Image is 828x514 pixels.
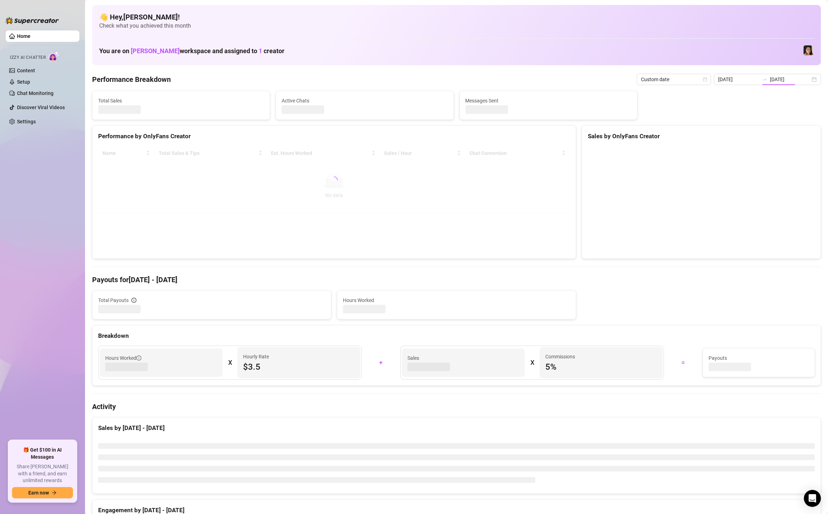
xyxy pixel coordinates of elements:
span: Messages Sent [466,97,631,105]
span: Izzy AI Chatter [10,54,46,61]
span: Hours Worked [105,354,141,362]
h1: You are on workspace and assigned to creator [99,47,285,55]
span: Hours Worked [343,296,570,304]
a: Home [17,33,30,39]
span: info-circle [136,356,141,361]
span: arrow-right [52,490,57,495]
a: Setup [17,79,30,85]
a: Discover Viral Videos [17,105,65,110]
div: Sales by [DATE] - [DATE] [98,423,815,433]
span: calendar [703,77,707,82]
span: loading [331,177,338,184]
h4: Payouts for [DATE] - [DATE] [92,275,821,285]
span: 5 % [545,361,657,373]
span: Check what you achieved this month [99,22,814,30]
span: to [761,77,767,82]
a: Content [17,68,35,73]
h4: Activity [92,402,821,412]
span: Payouts [709,354,809,362]
input: Start date [718,76,759,83]
span: info-circle [131,298,136,303]
div: = [668,357,698,368]
span: Active Chats [282,97,447,105]
a: Chat Monitoring [17,90,53,96]
span: Custom date [641,74,707,85]
button: Earn nowarrow-right [12,487,73,498]
div: Sales by OnlyFans Creator [588,132,815,141]
span: [PERSON_NAME] [131,47,180,55]
article: Hourly Rate [243,353,269,361]
img: logo-BBDzfeDw.svg [6,17,59,24]
article: Commissions [545,353,575,361]
div: + [366,357,396,368]
span: Sales [407,354,519,362]
span: $3.5 [243,361,355,373]
div: Performance by OnlyFans Creator [98,132,570,141]
img: Luna [804,45,813,55]
span: 1 [259,47,262,55]
div: Open Intercom Messenger [804,490,821,507]
span: Earn now [28,490,49,496]
h4: 👋 Hey, [PERSON_NAME] ! [99,12,814,22]
div: X [228,357,232,368]
h4: Performance Breakdown [92,74,171,84]
input: End date [770,76,810,83]
span: Total Payouts [98,296,129,304]
img: AI Chatter [49,51,60,62]
div: Breakdown [98,331,815,341]
span: swap-right [761,77,767,82]
span: 🎁 Get $100 in AI Messages [12,447,73,460]
a: Settings [17,119,36,124]
span: Share [PERSON_NAME] with a friend, and earn unlimited rewards [12,463,73,484]
div: X [530,357,534,368]
span: Total Sales [98,97,264,105]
